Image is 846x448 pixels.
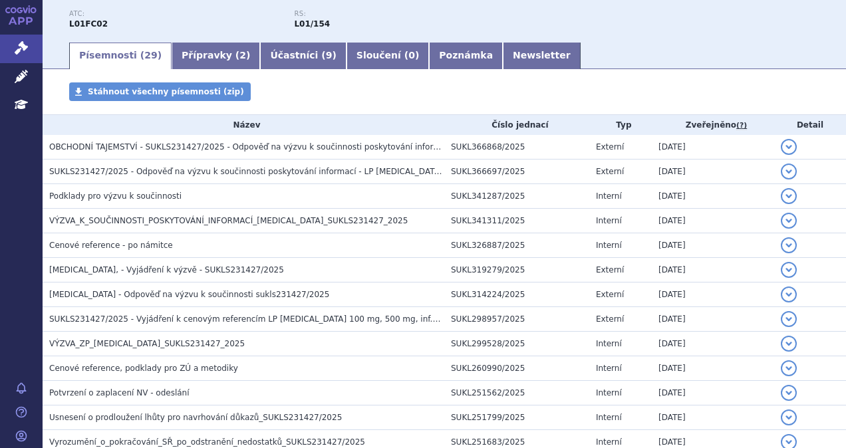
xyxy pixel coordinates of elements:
a: Účastníci (9) [260,43,346,69]
button: detail [781,311,797,327]
td: SUKL341287/2025 [444,184,589,209]
td: SUKL319279/2025 [444,258,589,282]
td: SUKL366868/2025 [444,135,589,160]
button: detail [781,164,797,179]
td: [DATE] [652,356,774,381]
span: Externí [596,265,624,275]
span: SARCLISA - Odpověď na výzvu k součinnosti sukls231427/2025 [49,290,329,299]
th: Typ [589,115,652,135]
span: 9 [326,50,333,60]
td: SUKL298957/2025 [444,307,589,332]
button: detail [781,286,797,302]
td: SUKL314224/2025 [444,282,589,307]
th: Číslo jednací [444,115,589,135]
span: SARCLISA, - Vyjádření k výzvě - SUKLS231427/2025 [49,265,284,275]
strong: izatuximab [294,19,330,29]
span: Externí [596,167,624,176]
td: SUKL251562/2025 [444,381,589,405]
abbr: (?) [736,121,747,130]
td: [DATE] [652,381,774,405]
td: SUKL299528/2025 [444,332,589,356]
a: Poznámka [429,43,503,69]
span: Interní [596,216,622,225]
button: detail [781,139,797,155]
button: detail [781,385,797,401]
td: [DATE] [652,160,774,184]
td: [DATE] [652,233,774,258]
td: [DATE] [652,135,774,160]
span: OBCHODNÍ TAJEMSTVÍ - SUKLS231427/2025 - Odpověď na výzvu k součinnosti poskytování informací - LP... [49,142,632,152]
button: detail [781,336,797,352]
button: detail [781,409,797,425]
button: detail [781,237,797,253]
td: [DATE] [652,209,774,233]
a: Písemnosti (29) [69,43,172,69]
td: [DATE] [652,258,774,282]
p: ATC: [69,10,281,18]
button: detail [781,360,797,376]
span: 2 [239,50,246,60]
span: Interní [596,241,622,250]
td: SUKL326887/2025 [444,233,589,258]
span: Interní [596,388,622,397]
span: 0 [408,50,415,60]
td: [DATE] [652,282,774,307]
th: Zveřejněno [652,115,774,135]
th: Detail [774,115,846,135]
span: 29 [144,50,157,60]
span: Interní [596,413,622,422]
a: Newsletter [503,43,581,69]
span: Externí [596,142,624,152]
th: Název [43,115,444,135]
button: detail [781,262,797,278]
span: VÝZVA_ZP_SARCLISA_SUKLS231427_2025 [49,339,245,348]
span: Externí [596,314,624,324]
span: Podklady pro výzvu k součinnosti [49,191,182,201]
span: SUKLS231427/2025 - Odpověď na výzvu k součinnosti poskytování informací - LP SARCLISA 20MG/ML INF... [49,167,536,176]
span: Usnesení o prodloužení lhůty pro navrhování důkazů_SUKLS231427/2025 [49,413,342,422]
span: Externí [596,290,624,299]
a: Sloučení (0) [347,43,429,69]
td: [DATE] [652,332,774,356]
p: RS: [294,10,505,18]
a: Stáhnout všechny písemnosti (zip) [69,82,251,101]
span: Potvrzení o zaplacení NV - odeslání [49,388,190,397]
td: SUKL251799/2025 [444,405,589,430]
span: Vyrozumění_o_pokračování_SŘ_po_odstranění_nedostatků_SUKLS231427/2025 [49,437,365,447]
button: detail [781,188,797,204]
span: SUKLS231427/2025 - Vyjádření k cenovým referencím LP SARCLISA 100 mg, 500 mg, inf.cnc.sol. [49,314,463,324]
span: Interní [596,437,622,447]
a: Přípravky (2) [172,43,260,69]
td: SUKL260990/2025 [444,356,589,381]
span: Interní [596,191,622,201]
strong: IZATUXIMAB [69,19,108,29]
td: [DATE] [652,184,774,209]
button: detail [781,213,797,229]
span: Cenové reference - po námitce [49,241,173,250]
td: SUKL341311/2025 [444,209,589,233]
span: Cenové reference, podklady pro ZÚ a metodiky [49,364,238,373]
span: VÝZVA_K_SOUČINNOSTI_POSKYTOVÁNÍ_INFORMACÍ_SARCLISA_SUKLS231427_2025 [49,216,408,225]
span: Stáhnout všechny písemnosti (zip) [88,87,244,96]
td: [DATE] [652,307,774,332]
span: Interní [596,364,622,373]
td: [DATE] [652,405,774,430]
span: Interní [596,339,622,348]
td: SUKL366697/2025 [444,160,589,184]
